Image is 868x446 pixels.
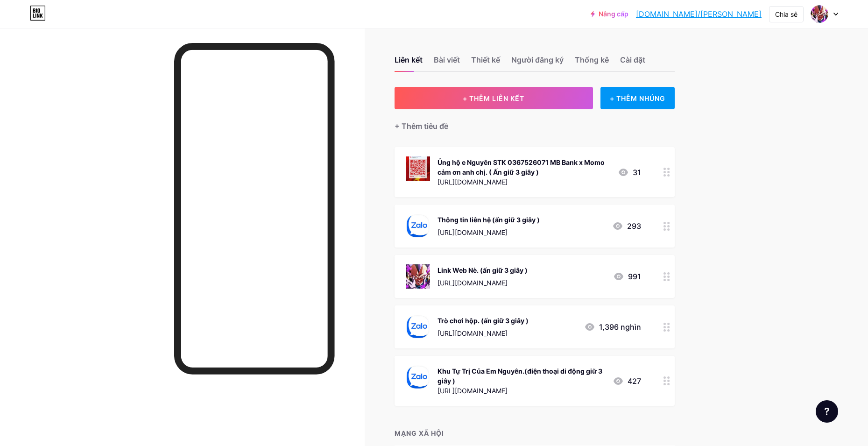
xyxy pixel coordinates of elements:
[636,8,762,20] a: [DOMAIN_NAME]/[PERSON_NAME]
[620,55,645,64] font: Cài đặt
[438,228,508,236] font: [URL][DOMAIN_NAME]
[463,94,524,102] font: + THÊM LIÊN KẾT
[406,365,430,389] img: Khu Tự Trị Của Em Nguyên.(điện thoại di động giữ 3 giây )
[633,168,641,177] font: 31
[438,367,602,385] font: Khu Tự Trị Của Em Nguyên.(điện thoại di động giữ 3 giây )
[610,94,665,102] font: + THÊM NHÚNG
[438,279,508,287] font: [URL][DOMAIN_NAME]
[395,429,444,437] font: MẠNG XÃ HỘI
[434,55,460,64] font: Bài viết
[438,158,605,176] font: Ủng hộ e Nguyên STK 0367526071 MB Bank x Momo cảm ơn anh chị. ( Ấn giữ 3 giây )
[599,322,641,332] font: 1,396 nghìn
[628,272,641,281] font: 991
[599,10,628,18] font: Nâng cấp
[811,5,828,23] img: Jr Nguyên
[438,329,508,337] font: [URL][DOMAIN_NAME]
[438,317,529,325] font: Trò chơi hộp. (ấn giữ 3 giây )
[406,315,430,339] img: Trò chơi hộp. (ấn giữ 3 giây )
[406,156,430,181] img: Ủng hộ e Nguyên STK 0367526071 MB Bank x Momo cảm ơn anh chị. ( Ấn giữ 3 giây )
[628,376,641,386] font: 427
[395,121,448,131] font: + Thêm tiêu đề
[575,55,609,64] font: Thống kê
[395,55,423,64] font: Liên kết
[438,216,540,224] font: Thông tin liên hệ (ấn giữ 3 giây )
[438,266,528,274] font: Link Web Nè. (ấn giữ 3 giây )
[511,55,564,64] font: Người đăng ký
[775,10,797,18] font: Chia sẻ
[406,264,430,289] img: Link Web Nè. (ấn giữ 3 giây )
[438,387,508,395] font: [URL][DOMAIN_NAME]
[471,55,500,64] font: Thiết kế
[395,87,593,109] button: + THÊM LIÊN KẾT
[636,9,762,19] font: [DOMAIN_NAME]/[PERSON_NAME]
[406,214,430,238] img: Thông tin liên hệ (ấn giữ 3 giây )
[438,178,508,186] font: [URL][DOMAIN_NAME]
[627,221,641,231] font: 293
